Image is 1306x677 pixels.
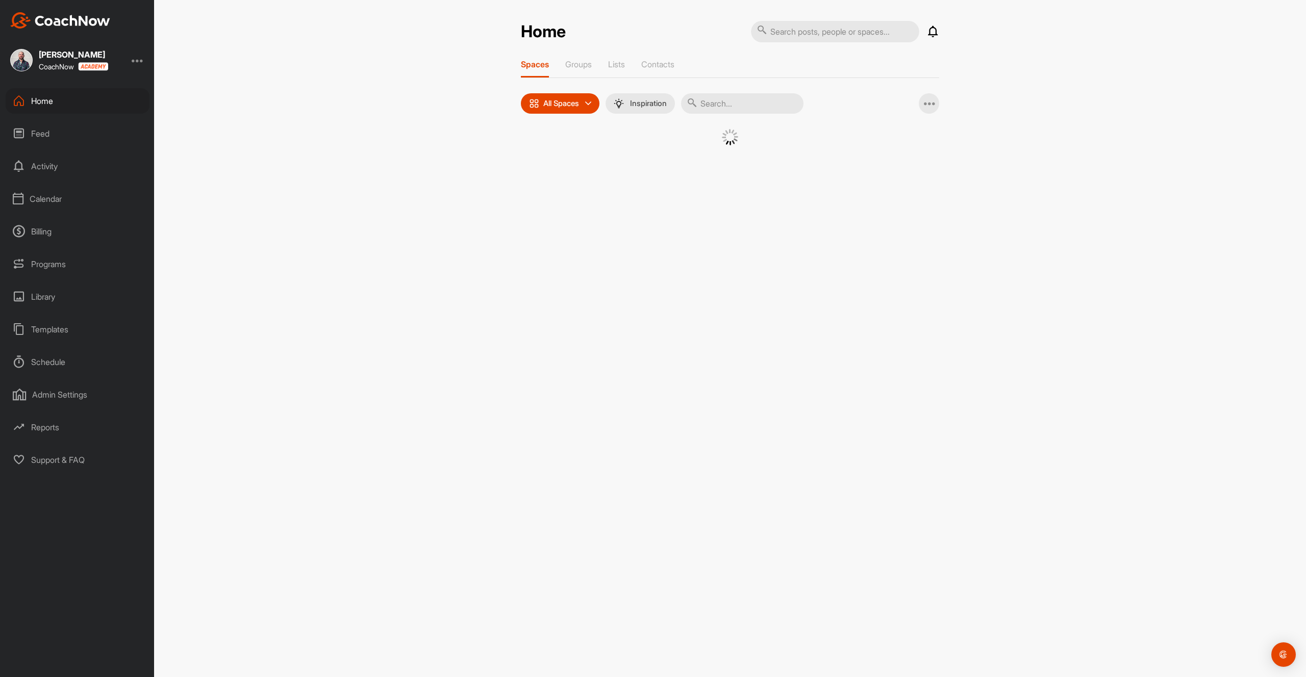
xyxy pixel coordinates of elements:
[78,62,108,71] img: CoachNow acadmey
[39,50,108,59] div: [PERSON_NAME]
[751,21,919,42] input: Search posts, people or spaces...
[521,59,549,69] p: Spaces
[6,284,149,309] div: Library
[10,49,33,71] img: square_66c043b81892fb9acf2b9d89827f1db4.jpg
[6,447,149,473] div: Support & FAQ
[565,59,592,69] p: Groups
[722,129,738,145] img: G6gVgL6ErOh57ABN0eRmCEwV0I4iEi4d8EwaPGI0tHgoAbU4EAHFLEQAh+QQFCgALACwIAA4AGAASAAAEbHDJSesaOCdk+8xg...
[6,186,149,212] div: Calendar
[6,317,149,342] div: Templates
[543,99,579,108] p: All Spaces
[614,98,624,109] img: menuIcon
[521,22,566,42] h2: Home
[1271,642,1296,667] div: Open Intercom Messenger
[681,93,803,114] input: Search...
[6,219,149,244] div: Billing
[6,251,149,277] div: Programs
[608,59,625,69] p: Lists
[6,349,149,375] div: Schedule
[6,382,149,407] div: Admin Settings
[6,414,149,440] div: Reports
[6,153,149,179] div: Activity
[6,121,149,146] div: Feed
[630,99,667,108] p: Inspiration
[529,98,539,109] img: icon
[6,88,149,114] div: Home
[39,62,108,71] div: CoachNow
[641,59,674,69] p: Contacts
[10,12,110,29] img: CoachNow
